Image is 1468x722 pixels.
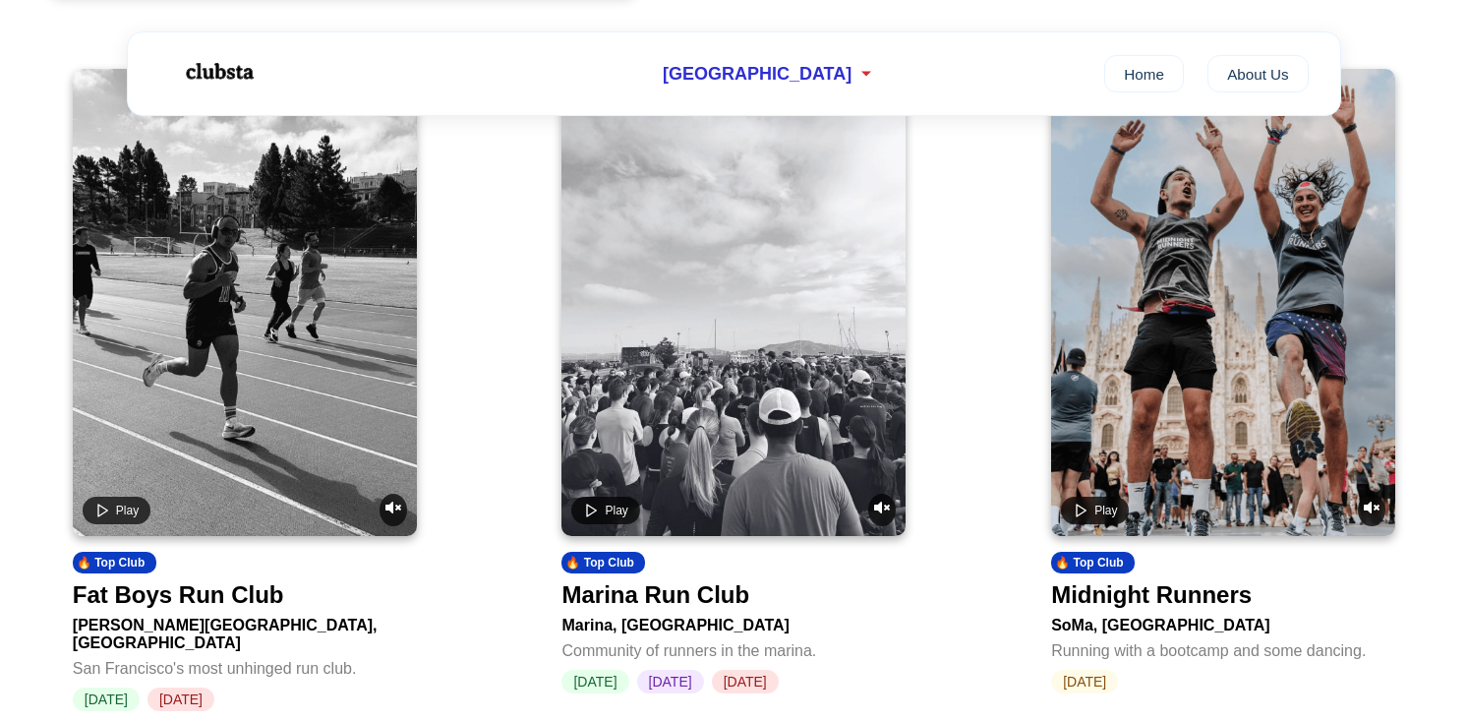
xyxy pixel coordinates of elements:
div: 🔥 Top Club [1051,552,1135,573]
span: [DATE] [561,670,628,693]
button: Unmute video [868,494,896,526]
a: Play videoUnmute video🔥 Top ClubFat Boys Run Club[PERSON_NAME][GEOGRAPHIC_DATA], [GEOGRAPHIC_DATA... [73,69,417,711]
div: 🔥 Top Club [73,552,156,573]
span: Play [605,504,627,517]
div: Community of runners in the marina. [561,634,906,660]
div: SoMa, [GEOGRAPHIC_DATA] [1051,609,1395,634]
span: [DATE] [637,670,704,693]
span: [DATE] [147,688,214,711]
span: Play [116,504,139,517]
div: Marina Run Club [561,581,749,609]
div: San Francisco's most unhinged run club. [73,652,417,678]
button: Unmute video [1358,494,1385,526]
div: Fat Boys Run Club [73,581,284,609]
a: About Us [1207,55,1309,92]
button: Play video [83,497,150,524]
a: Home [1104,55,1184,92]
div: Running with a bootcamp and some dancing. [1051,634,1395,660]
span: [DATE] [712,670,779,693]
span: Play [1094,504,1117,517]
span: [DATE] [73,688,140,711]
img: Logo [159,47,277,96]
button: Play video [571,497,639,524]
button: Unmute video [380,494,407,526]
a: Play videoUnmute video🔥 Top ClubMarina Run ClubMarina, [GEOGRAPHIC_DATA]Community of runners in t... [561,69,906,693]
div: Midnight Runners [1051,581,1252,609]
span: [GEOGRAPHIC_DATA] [663,64,851,85]
button: Play video [1061,497,1129,524]
div: Marina, [GEOGRAPHIC_DATA] [561,609,906,634]
div: [PERSON_NAME][GEOGRAPHIC_DATA], [GEOGRAPHIC_DATA] [73,609,417,652]
a: Play videoUnmute video🔥 Top ClubMidnight RunnersSoMa, [GEOGRAPHIC_DATA]Running with a bootcamp an... [1051,69,1395,693]
div: 🔥 Top Club [561,552,645,573]
span: [DATE] [1051,670,1118,693]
